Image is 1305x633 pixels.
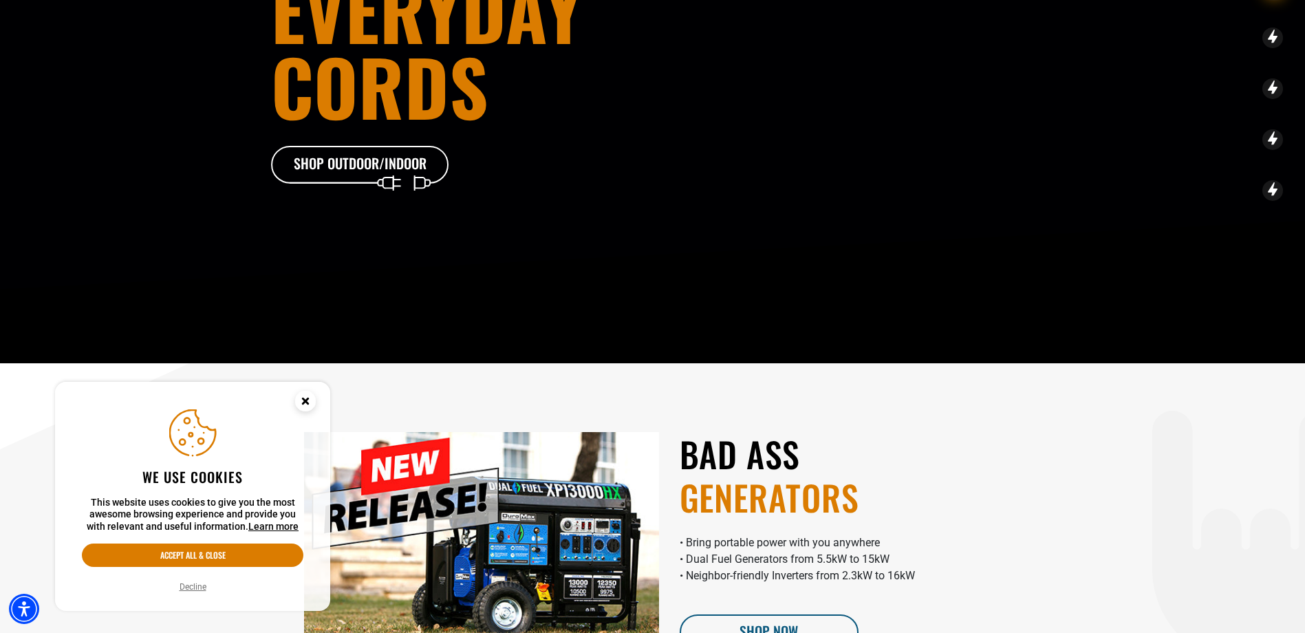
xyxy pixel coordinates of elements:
h2: We use cookies [82,468,303,486]
p: This website uses cookies to give you the most awesome browsing experience and provide you with r... [82,497,303,533]
button: Accept all & close [82,544,303,567]
span: GENERATORS [680,475,1035,519]
div: Accessibility Menu [9,594,39,624]
h2: BAD ASS [680,432,1035,518]
p: • Bring portable power with you anywhere • Dual Fuel Generators from 5.5kW to 15kW • Neighbor-fri... [680,535,1035,584]
button: Decline [175,580,211,594]
a: Shop Outdoor/Indoor [271,146,450,184]
aside: Cookie Consent [55,382,330,612]
a: This website uses cookies to give you the most awesome browsing experience and provide you with r... [248,521,299,532]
